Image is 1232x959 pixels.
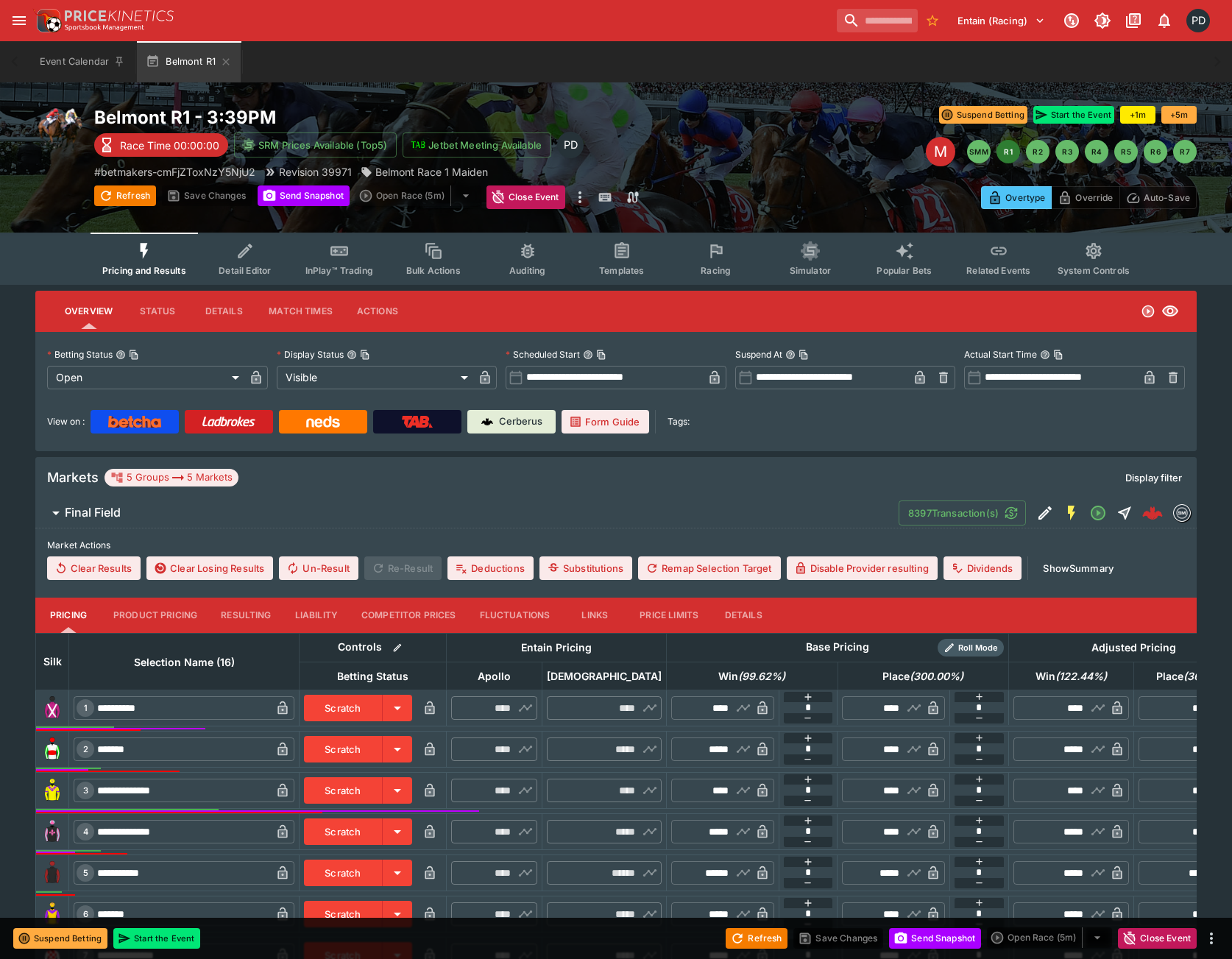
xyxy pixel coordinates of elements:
[467,410,556,434] a: Cerberus
[583,350,593,360] button: Scheduled StartCopy To Clipboard
[35,106,82,153] img: horse_racing.png
[80,909,91,919] span: 6
[1161,302,1179,320] svg: Visible
[277,366,474,389] div: Visible
[40,820,64,843] img: runner 4
[785,350,796,360] button: Suspend AtCopy To Clipboard
[36,633,69,690] th: Silk
[468,598,562,633] button: Fluctuations
[1144,140,1167,163] button: R6
[710,598,776,633] button: Details
[1144,190,1190,205] p: Auto-Save
[202,416,255,428] img: Ladbrokes
[735,348,782,361] p: Suspend At
[1138,498,1167,528] a: c630a68e-d367-4409-94ef-be2b3c955af8
[506,348,580,361] p: Scheduled Start
[1114,140,1138,163] button: R5
[1032,500,1058,526] button: Edit Detail
[65,10,174,21] img: PriceKinetics
[65,24,144,31] img: Sportsbook Management
[1034,556,1122,580] button: ShowSummary
[1141,304,1155,319] svg: Open
[1026,140,1049,163] button: R2
[1051,186,1119,209] button: Override
[40,696,64,720] img: runner 1
[981,186,1197,209] div: Start From
[191,294,257,329] button: Details
[403,132,551,158] button: Jetbet Meeting Available
[258,185,350,206] button: Send Snapshot
[304,695,383,721] button: Scratch
[118,654,251,671] span: Selection Name (16)
[866,668,980,685] span: excl. Emergencies (300.00%)
[306,416,339,428] img: Neds
[94,164,255,180] p: Copy To Clipboard
[1151,7,1178,34] button: Notifications
[1085,140,1108,163] button: R4
[1186,9,1210,32] div: Paul Dicioccio
[599,265,644,276] span: Templates
[40,737,64,761] img: runner 2
[910,668,963,685] em: ( 300.00 %)
[1120,106,1155,124] button: +1m
[234,132,397,158] button: SRM Prices Available (Top5)
[279,164,352,180] p: Revision 39971
[80,744,91,754] span: 2
[542,662,666,690] th: [DEMOGRAPHIC_DATA]
[277,348,344,361] p: Display Status
[800,638,875,657] div: Base Pricing
[1120,7,1147,34] button: Documentation
[967,140,991,163] button: SMM
[35,498,899,528] button: Final Field
[787,556,938,580] button: Disable Provider resulting
[1142,503,1163,523] img: logo-cerberus--red.svg
[355,185,481,206] div: split button
[1203,930,1220,947] button: more
[47,410,85,434] label: View on :
[481,416,493,428] img: Cerberus
[596,350,606,360] button: Copy To Clipboard
[562,598,628,633] button: Links
[987,927,1112,948] div: split button
[110,469,233,486] div: 5 Groups 5 Markets
[952,642,1004,654] span: Roll Mode
[446,633,666,662] th: Entain Pricing
[1173,504,1191,522] div: betmakers
[1033,106,1114,124] button: Start the Event
[40,861,64,885] img: runner 5
[80,785,91,796] span: 3
[446,662,542,690] th: Apollo
[40,902,64,926] img: runner 6
[499,414,542,429] p: Cerberus
[94,106,645,129] h2: Copy To Clipboard
[402,416,433,428] img: TabNZ
[364,556,442,580] span: Re-Result
[702,668,801,685] span: excl. Emergencies (99.62%)
[1173,140,1197,163] button: R7
[638,556,781,580] button: Remap Selection Target
[360,350,370,360] button: Copy To Clipboard
[31,41,134,82] button: Event Calendar
[1075,190,1113,205] p: Override
[921,9,944,32] button: No Bookmarks
[47,534,1185,556] label: Market Actions
[1058,500,1085,526] button: SGM Enabled
[108,416,161,428] img: Betcha
[47,469,99,486] h5: Markets
[137,41,241,82] button: Belmont R1
[557,132,584,158] div: Paul Di Cioccio
[1055,668,1107,685] em: ( 122.44 %)
[899,500,1026,525] button: 8397Transaction(s)
[939,106,1027,124] button: Suspend Betting
[701,265,731,276] span: Racing
[47,366,244,389] div: Open
[738,668,785,685] em: ( 99.62 %)
[1085,500,1111,526] button: Open
[1118,928,1197,949] button: Close Event
[40,779,64,802] img: runner 3
[1182,4,1214,37] button: Paul Dicioccio
[1055,140,1079,163] button: R3
[967,140,1197,163] nav: pagination navigation
[1058,7,1085,34] button: Connected to PK
[124,294,191,329] button: Status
